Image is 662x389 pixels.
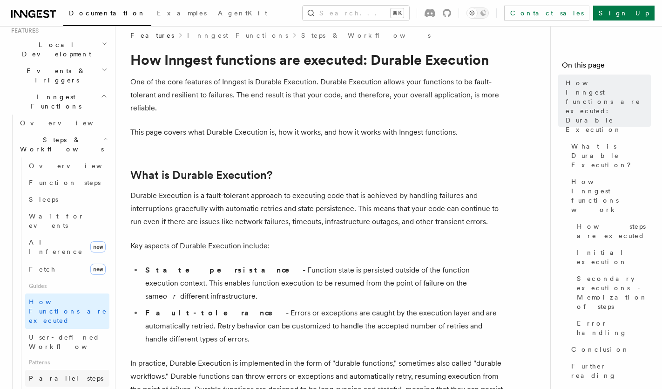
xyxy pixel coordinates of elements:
a: Examples [151,3,212,25]
p: Durable Execution is a fault-tolerant approach to executing code that is achieved by handling fai... [130,189,503,228]
span: Error handling [577,319,651,337]
a: AgentKit [212,3,273,25]
em: or [163,292,180,300]
a: What is Durable Execution? [567,138,651,173]
button: Local Development [7,36,109,62]
a: How Inngest functions work [567,173,651,218]
button: Inngest Functions [7,89,109,115]
a: Contact sales [504,6,589,20]
button: Toggle dark mode [466,7,489,19]
button: Steps & Workflows [16,131,109,157]
span: Wait for events [29,212,84,229]
h1: How Inngest functions are executed: Durable Execution [130,51,503,68]
a: Overview [16,115,109,131]
span: Sleeps [29,196,58,203]
a: Function steps [25,174,109,191]
span: How Inngest functions are executed: Durable Execution [566,78,651,134]
span: How steps are executed [577,222,651,240]
strong: State persistance [145,266,303,274]
button: Events & Triggers [7,62,109,89]
p: One of the core features of Inngest is Durable Execution. Durable Execution allows your functions... [130,75,503,115]
a: Inngest Functions [187,31,288,40]
p: Key aspects of Durable Execution include: [130,239,503,253]
span: Further reading [571,362,651,380]
span: Steps & Workflows [16,135,104,154]
strong: Fault-tolerance [145,308,286,317]
span: Documentation [69,9,146,17]
button: Search...⌘K [303,6,409,20]
span: Features [130,31,174,40]
li: - Errors or exceptions are caught by the execution layer and are automatically retried. Retry beh... [142,307,503,346]
span: Parallel steps [29,375,103,382]
span: Patterns [25,355,109,370]
kbd: ⌘K [391,8,404,18]
span: Guides [25,279,109,293]
span: AI Inference [29,239,83,255]
span: Overview [20,119,116,127]
a: How steps are executed [573,218,651,244]
a: Initial execution [573,244,651,270]
a: Secondary executions - Memoization of steps [573,270,651,315]
span: User-defined Workflows [29,334,113,350]
span: Fetch [29,266,56,273]
a: Further reading [567,358,651,384]
a: How Functions are executed [25,293,109,329]
a: Documentation [63,3,151,26]
span: Initial execution [577,248,651,266]
p: This page covers what Durable Execution is, how it works, and how it works with Inngest functions. [130,126,503,139]
span: How Inngest functions work [571,177,651,214]
a: Error handling [573,315,651,341]
a: User-defined Workflows [25,329,109,355]
span: new [90,241,106,253]
span: Features [7,27,39,34]
span: Inngest Functions [7,92,101,111]
span: AgentKit [218,9,267,17]
span: Overview [29,162,125,170]
a: Fetchnew [25,260,109,279]
span: Examples [157,9,207,17]
a: What is Durable Execution? [130,169,272,182]
a: Sleeps [25,191,109,208]
span: Secondary executions - Memoization of steps [577,274,651,311]
span: What is Durable Execution? [571,142,651,170]
span: new [90,264,106,275]
a: Wait for events [25,208,109,234]
a: How Inngest functions are executed: Durable Execution [562,75,651,138]
a: Steps & Workflows [301,31,431,40]
span: Function steps [29,179,101,186]
span: How Functions are executed [29,298,107,324]
span: Conclusion [571,345,629,354]
span: Local Development [7,40,101,59]
li: - Function state is persisted outside of the function execution context. This enables function ex... [142,264,503,303]
a: Conclusion [567,341,651,358]
a: AI Inferencenew [25,234,109,260]
a: Sign Up [593,6,655,20]
a: Parallel steps [25,370,109,387]
h4: On this page [562,60,651,75]
span: Events & Triggers [7,66,101,85]
a: Overview [25,157,109,174]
